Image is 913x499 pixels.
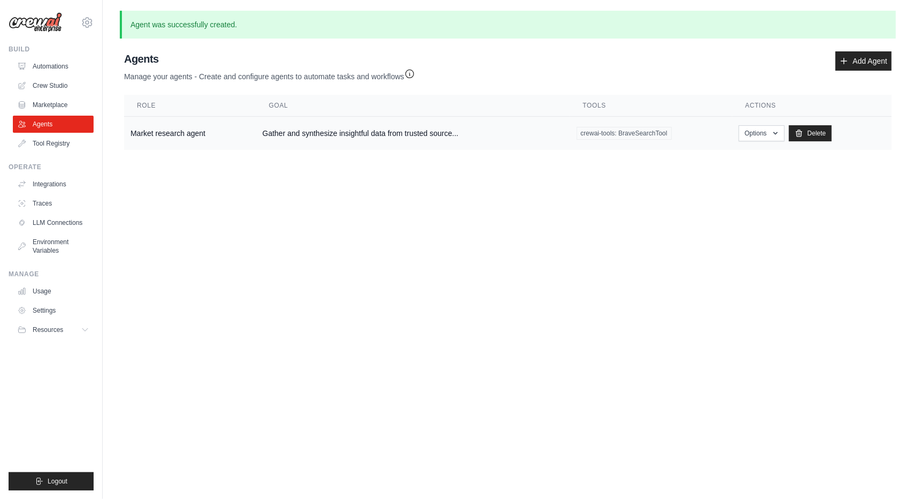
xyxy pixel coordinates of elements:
a: Delete [789,125,832,141]
th: Goal [256,95,570,117]
div: Operate [9,163,94,171]
div: Manage [9,270,94,278]
button: Options [739,125,784,141]
a: Automations [13,58,94,75]
a: Settings [13,302,94,319]
td: Gather and synthesize insightful data from trusted source... [256,117,570,150]
th: Role [124,95,256,117]
a: Tool Registry [13,135,94,152]
p: Agent was successfully created. [120,11,896,39]
a: Traces [13,195,94,212]
td: Market research agent [124,117,256,150]
a: Environment Variables [13,233,94,259]
a: Add Agent [835,51,892,71]
h2: Agents [124,51,415,66]
th: Tools [570,95,733,117]
div: Build [9,45,94,54]
th: Actions [732,95,892,117]
a: Crew Studio [13,77,94,94]
span: crewai-tools: BraveSearchTool [577,127,672,140]
a: Usage [13,283,94,300]
button: Resources [13,321,94,338]
span: Logout [48,477,67,486]
a: Integrations [13,176,94,193]
img: Logo [9,12,62,33]
span: Resources [33,326,63,334]
a: Marketplace [13,96,94,114]
button: Logout [9,472,94,490]
p: Manage your agents - Create and configure agents to automate tasks and workflows [124,66,415,82]
a: Agents [13,116,94,133]
a: LLM Connections [13,214,94,231]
